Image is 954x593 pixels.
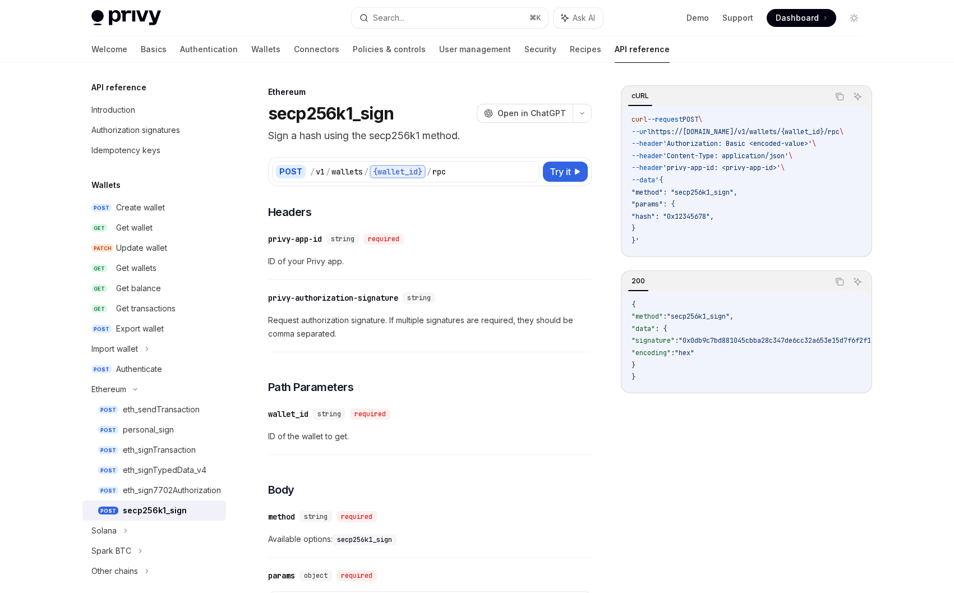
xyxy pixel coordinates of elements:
div: {wallet_id} [370,165,426,178]
span: --header [632,151,663,160]
a: POSTeth_sign7702Authorization [82,480,226,500]
span: { [632,300,635,309]
span: "data" [632,324,655,333]
a: PATCHUpdate wallet [82,238,226,258]
div: eth_signTypedData_v4 [123,463,206,477]
span: "method" [632,312,663,321]
div: Authorization signatures [91,123,180,137]
span: \ [789,151,792,160]
div: Search... [373,11,404,25]
span: --header [632,163,663,172]
span: "signature" [632,336,675,345]
span: GET [91,284,107,293]
span: string [331,235,354,243]
span: Dashboard [776,12,819,24]
div: required [363,233,404,245]
span: GET [91,305,107,313]
span: } [632,224,635,233]
span: POST [98,406,118,414]
span: PATCH [91,244,114,252]
span: POST [98,466,118,475]
div: Get wallet [116,221,153,235]
div: POST [276,165,306,178]
div: / [310,166,315,177]
span: "params": { [632,200,675,209]
span: --url [632,127,651,136]
span: } [632,361,635,370]
span: "secp256k1_sign" [667,312,730,321]
div: eth_sign7702Authorization [123,484,221,497]
span: 'privy-app-id: <privy-app-id>' [663,163,781,172]
span: , [730,312,734,321]
a: Policies & controls [353,36,426,63]
div: Idempotency keys [91,144,160,157]
span: string [407,293,431,302]
div: / [364,166,368,177]
button: Toggle dark mode [845,9,863,27]
h1: secp256k1_sign [268,103,394,123]
button: Ask AI [554,8,603,28]
span: Path Parameters [268,379,354,395]
div: personal_sign [123,423,174,436]
a: Wallets [251,36,280,63]
div: Solana [91,524,117,537]
div: Get balance [116,282,161,295]
span: 'Authorization: Basic <encoded-value>' [663,139,812,148]
div: Create wallet [116,201,165,214]
a: Welcome [91,36,127,63]
span: Open in ChatGPT [497,108,566,119]
span: --data [632,176,655,185]
span: --header [632,139,663,148]
span: 'Content-Type: application/json' [663,151,789,160]
a: POSTAuthenticate [82,359,226,379]
div: / [427,166,431,177]
a: GETGet wallet [82,218,226,238]
span: Ask AI [573,12,595,24]
span: "method": "secp256k1_sign", [632,188,738,197]
a: Security [524,36,556,63]
a: GETGet wallets [82,258,226,278]
p: Sign a hash using the secp256k1 method. [268,128,592,144]
span: Body [268,482,294,498]
span: : [663,312,667,321]
span: POST [91,204,112,212]
div: params [268,570,295,581]
div: rpc [432,166,446,177]
button: Copy the contents from the code block [832,89,847,104]
span: '{ [655,176,663,185]
a: User management [439,36,511,63]
span: }' [632,236,639,245]
div: Ethereum [268,86,592,98]
a: POSTeth_signTransaction [82,440,226,460]
span: POST [91,365,112,374]
span: GET [91,224,107,232]
span: POST [98,486,118,495]
a: GETGet transactions [82,298,226,319]
a: GETGet balance [82,278,226,298]
span: \ [812,139,816,148]
div: Export wallet [116,322,164,335]
span: POST [98,507,118,515]
div: cURL [628,89,652,103]
span: curl [632,115,647,124]
div: wallets [331,166,363,177]
a: Idempotency keys [82,140,226,160]
span: : [675,336,679,345]
div: required [337,570,377,581]
button: Ask AI [850,89,865,104]
button: Open in ChatGPT [477,104,573,123]
span: POST [683,115,698,124]
a: API reference [615,36,670,63]
button: Ask AI [850,274,865,289]
span: ⌘ K [529,13,541,22]
span: } [632,373,635,381]
div: eth_sendTransaction [123,403,200,416]
span: \ [840,127,844,136]
div: eth_signTransaction [123,443,196,457]
a: Basics [141,36,167,63]
button: Try it [543,162,588,182]
a: Recipes [570,36,601,63]
button: Copy the contents from the code block [832,274,847,289]
div: 200 [628,274,648,288]
a: Authorization signatures [82,120,226,140]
